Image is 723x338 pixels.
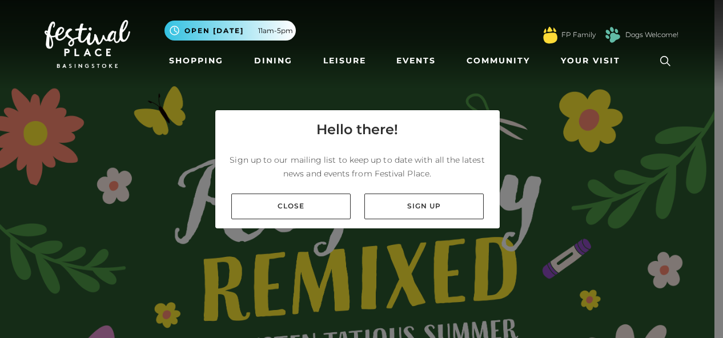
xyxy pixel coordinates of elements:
span: 11am-5pm [258,26,293,36]
a: Shopping [164,50,228,71]
a: FP Family [561,30,596,40]
span: Your Visit [561,55,620,67]
a: Leisure [319,50,371,71]
h4: Hello there! [316,119,398,140]
a: Dining [250,50,297,71]
a: Close [231,194,351,219]
a: Community [462,50,535,71]
p: Sign up to our mailing list to keep up to date with all the latest news and events from Festival ... [224,153,491,180]
span: Open [DATE] [184,26,244,36]
img: Festival Place Logo [45,20,130,68]
a: Your Visit [556,50,630,71]
button: Open [DATE] 11am-5pm [164,21,296,41]
a: Sign up [364,194,484,219]
a: Dogs Welcome! [625,30,678,40]
a: Events [392,50,440,71]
